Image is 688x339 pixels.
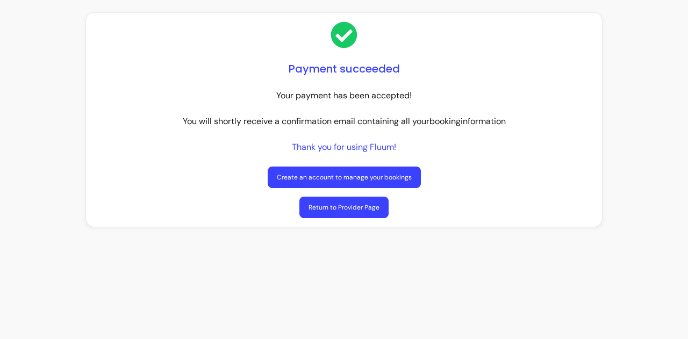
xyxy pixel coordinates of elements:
p: You will shortly receive a confirmation email containing all your booking information [183,115,506,128]
a: Create an account to manage your bookings [268,167,421,188]
h1: Payment succeeded [289,61,400,76]
p: Your payment has been accepted! [276,89,412,102]
p: Thank you for using Fluum! [292,141,396,154]
a: Return to Provider Page [299,197,389,218]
